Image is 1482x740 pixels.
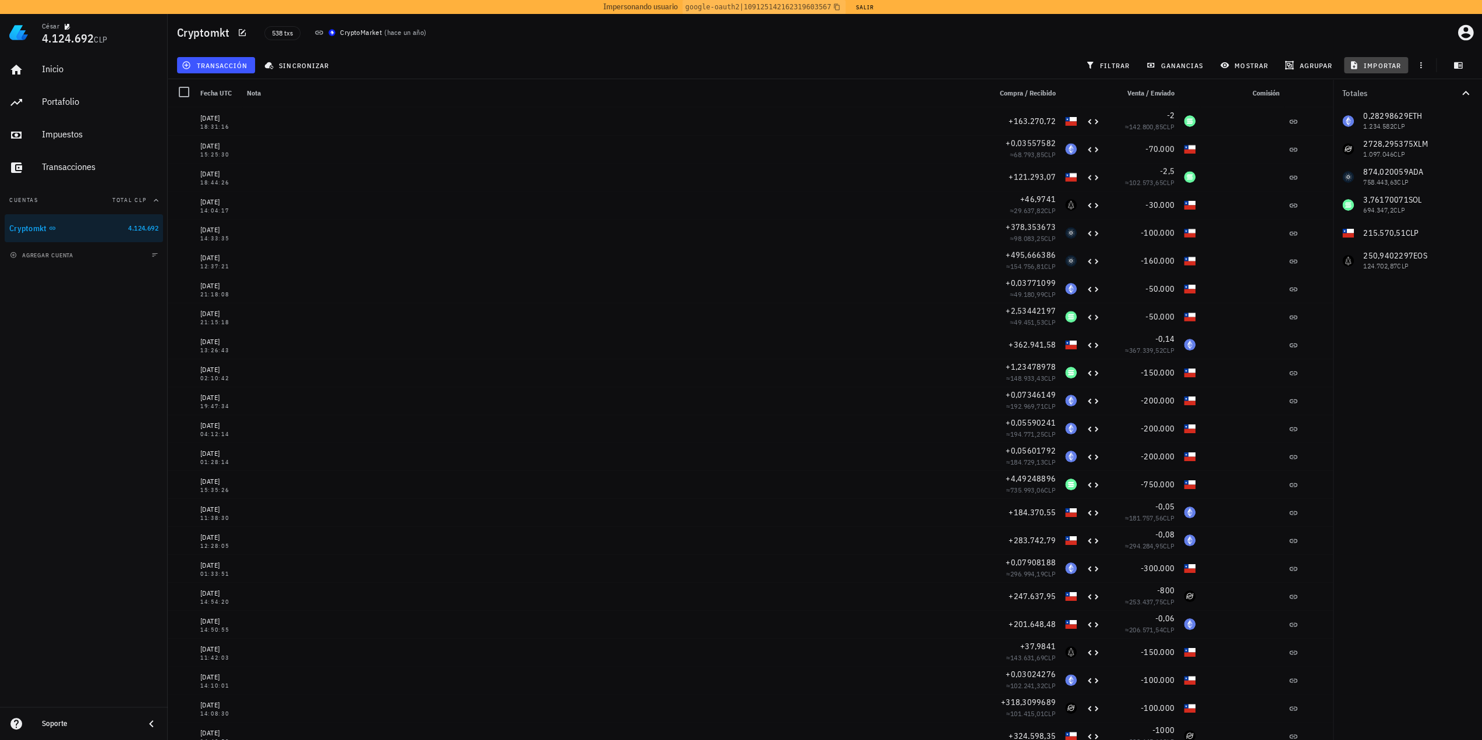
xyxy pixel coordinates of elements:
[850,1,879,13] button: Salir
[1000,88,1056,97] span: Compra / Recibido
[200,403,238,409] div: 19:47:34
[1044,458,1056,466] span: CLP
[1065,423,1077,434] div: ETH-icon
[1184,423,1195,434] div: CLP-icon
[200,699,238,711] div: [DATE]
[1009,172,1056,182] span: +121.293,07
[5,56,163,84] a: Inicio
[1065,702,1077,714] div: XLM-icon
[1065,646,1077,658] div: EOS-icon
[1184,227,1195,239] div: CLP-icon
[1006,278,1056,288] span: +0,03771099
[1010,430,1044,438] span: 194.771,25
[1014,206,1044,215] span: 29.637,82
[200,671,238,683] div: [DATE]
[1001,697,1056,707] span: +318,3099689
[200,615,238,627] div: [DATE]
[1065,479,1077,490] div: SOL-icon
[1280,57,1339,73] button: agrupar
[200,224,238,236] div: [DATE]
[1009,591,1056,601] span: +247.637,95
[1152,725,1175,735] span: -1000
[242,79,986,107] div: Nota
[1163,514,1175,522] span: CLP
[1065,451,1077,462] div: ETH-icon
[1352,61,1401,70] span: importar
[200,459,238,465] div: 01:28:14
[1125,122,1175,131] span: ≈
[1010,290,1056,299] span: ≈
[247,88,261,97] span: Nota
[1184,702,1195,714] div: CLP-icon
[1009,619,1056,629] span: +201.648,48
[1184,171,1195,183] div: SOL-icon
[9,224,47,233] div: Cryptomkt
[1010,486,1044,494] span: 735.993,06
[200,320,238,325] div: 21:15:18
[1184,367,1195,378] div: CLP-icon
[1141,423,1175,434] span: -200.000
[1065,618,1077,630] div: CLP-icon
[1184,451,1195,462] div: CLP-icon
[1010,374,1044,383] span: 148.933,43
[1065,171,1077,183] div: CLP-icon
[1167,110,1175,121] span: -2
[1222,61,1268,70] span: mostrar
[1044,681,1056,690] span: CLP
[1081,57,1137,73] button: filtrar
[1333,79,1482,107] button: Totales
[200,431,238,437] div: 04:12:14
[200,336,238,348] div: [DATE]
[1014,290,1044,299] span: 49.180,99
[1006,458,1056,466] span: ≈
[1184,115,1195,127] div: SOL-icon
[1020,194,1056,204] span: +46,9741
[200,252,238,264] div: [DATE]
[1006,653,1056,662] span: ≈
[1014,318,1044,327] span: 49.451,53
[200,599,238,605] div: 14:54:20
[200,376,238,381] div: 02:10:42
[200,180,238,186] div: 18:44:26
[1044,290,1056,299] span: CLP
[94,34,107,45] span: CLP
[112,196,147,204] span: Total CLP
[128,224,158,232] span: 4.124.692
[5,186,163,214] button: CuentasTotal CLP
[1163,541,1175,550] span: CLP
[200,208,238,214] div: 14:04:17
[184,61,247,70] span: transacción
[1184,618,1195,630] div: ETH-icon
[1155,334,1175,344] span: -0,14
[42,96,158,107] div: Portafolio
[1125,597,1175,606] span: ≈
[1148,61,1203,70] span: ganancias
[1010,458,1044,466] span: 184.729,13
[1141,57,1211,73] button: ganancias
[200,364,238,376] div: [DATE]
[42,719,135,728] div: Soporte
[1044,402,1056,410] span: CLP
[1009,339,1056,350] span: +362.941,58
[1129,597,1163,606] span: 253.437,75
[1125,346,1175,355] span: ≈
[1044,206,1056,215] span: CLP
[1155,613,1175,624] span: -0,06
[5,88,163,116] a: Portafolio
[200,88,232,97] span: Fecha UTC
[1044,430,1056,438] span: CLP
[1184,674,1195,686] div: CLP-icon
[200,655,238,661] div: 11:42:03
[1145,200,1175,210] span: -30.000
[1065,674,1077,686] div: ETH-icon
[1065,283,1077,295] div: ETH-icon
[1163,597,1175,606] span: CLP
[1006,681,1056,690] span: ≈
[1184,646,1195,658] div: CLP-icon
[42,22,59,31] div: César
[1157,585,1175,596] span: -800
[42,129,158,140] div: Impuestos
[1010,681,1044,690] span: 102.241,32
[200,196,238,208] div: [DATE]
[1006,445,1056,456] span: +0,05601792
